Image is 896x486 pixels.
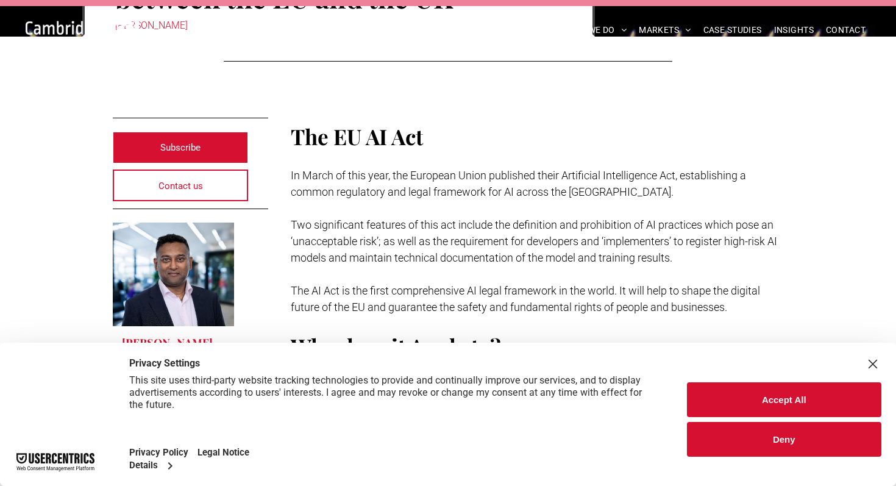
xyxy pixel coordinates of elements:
a: Subscribe [113,132,248,163]
img: Go to Homepage [26,17,139,52]
a: CASE STUDIES [697,21,768,40]
h3: [PERSON_NAME] [122,335,213,350]
span: Who does it Apply to? [291,332,501,360]
span: The EU AI Act [291,122,423,151]
a: MARKETS [633,21,697,40]
a: Your Business Transformed | Cambridge Management Consulting [26,19,139,32]
span: In March of this year, the European Union published their Artificial Intelligence Act, establishi... [291,169,746,198]
a: ABOUT [438,21,491,40]
a: Contact us [113,170,248,201]
a: CONTACT [820,21,872,40]
a: Rachi Weerasinghe [113,223,234,326]
span: Contact us [158,171,203,201]
a: INSIGHTS [768,21,820,40]
span: The AI Act is the first comprehensive AI legal framework in the world. It will help to shape the ... [291,284,760,313]
span: Two significant features of this act include the definition and prohibition of AI practices which... [291,218,777,264]
a: OUR PEOPLE [490,21,555,40]
a: WHAT WE DO [556,21,633,40]
span: Subscribe [160,132,201,163]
